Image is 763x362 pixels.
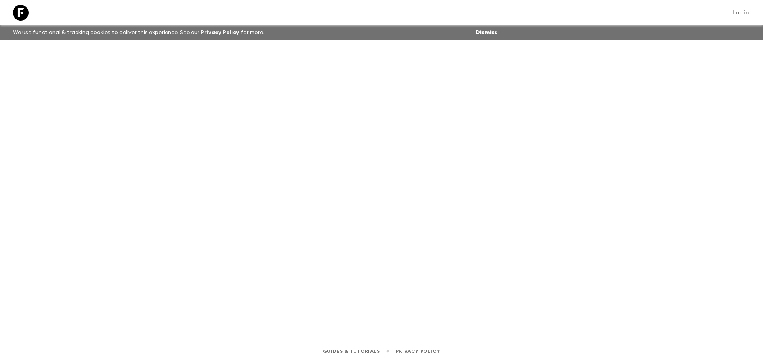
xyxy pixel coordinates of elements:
a: Privacy Policy [396,347,440,356]
a: Guides & Tutorials [323,347,380,356]
p: We use functional & tracking cookies to deliver this experience. See our for more. [10,25,267,40]
button: Dismiss [474,27,499,38]
a: Log in [728,7,753,18]
a: Privacy Policy [201,30,239,35]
